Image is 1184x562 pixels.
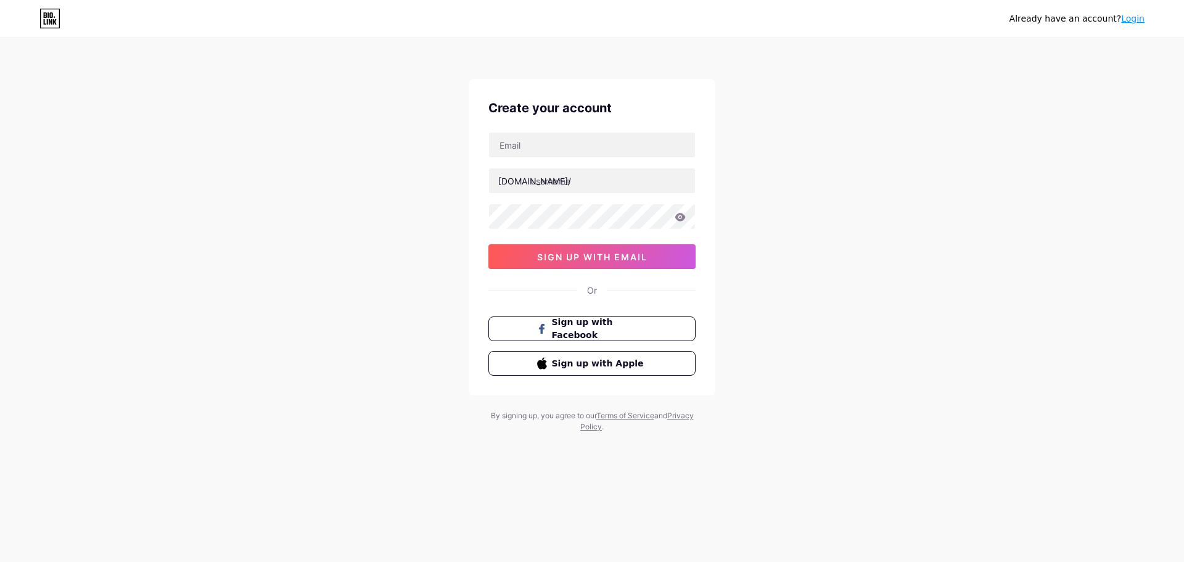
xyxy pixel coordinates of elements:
a: Terms of Service [596,411,654,420]
div: Or [587,284,597,297]
button: Sign up with Apple [488,351,696,376]
div: Already have an account? [1009,12,1145,25]
span: sign up with email [537,252,647,262]
a: Login [1121,14,1145,23]
button: Sign up with Facebook [488,316,696,341]
button: sign up with email [488,244,696,269]
span: Sign up with Facebook [552,316,647,342]
div: [DOMAIN_NAME]/ [498,175,571,188]
input: Email [489,133,695,157]
span: Sign up with Apple [552,357,647,370]
input: username [489,168,695,193]
div: By signing up, you agree to our and . [487,410,697,432]
div: Create your account [488,99,696,117]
